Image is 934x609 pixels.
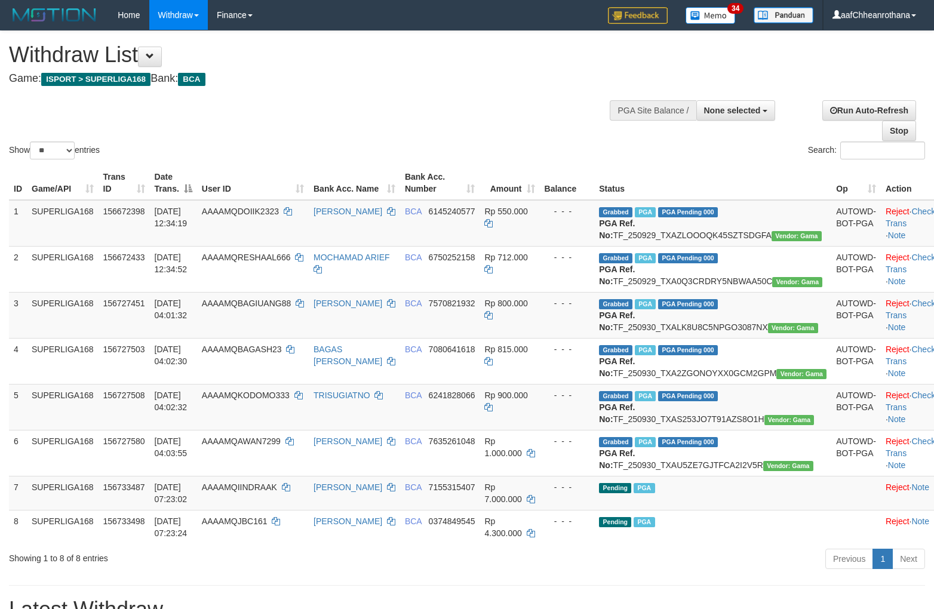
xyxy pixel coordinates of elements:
[155,253,188,274] span: [DATE] 12:34:52
[405,299,422,308] span: BCA
[480,166,539,200] th: Amount: activate to sort column ascending
[886,253,910,262] a: Reject
[594,338,831,384] td: TF_250930_TXA2ZGONOYXX0GCM2GPM
[599,391,632,401] span: Grabbed
[776,369,827,379] span: Vendor URL: https://trx31.1velocity.biz
[429,436,475,446] span: Copy 7635261048 to clipboard
[831,292,881,338] td: AUTOWD-BOT-PGA
[696,100,776,121] button: None selected
[405,390,422,400] span: BCA
[634,483,655,493] span: Marked by aafnonsreyleab
[484,390,527,400] span: Rp 900.000
[484,345,527,354] span: Rp 815.000
[545,515,590,527] div: - - -
[599,448,635,470] b: PGA Ref. No:
[9,476,27,510] td: 7
[155,299,188,320] span: [DATE] 04:01:32
[314,516,382,526] a: [PERSON_NAME]
[405,253,422,262] span: BCA
[764,415,815,425] span: Vendor URL: https://trx31.1velocity.biz
[405,482,422,492] span: BCA
[635,391,656,401] span: Marked by aafchoeunmanni
[103,253,145,262] span: 156672433
[9,200,27,247] td: 1
[9,43,611,67] h1: Withdraw List
[635,437,656,447] span: Marked by aafchoeunmanni
[825,549,873,569] a: Previous
[314,207,382,216] a: [PERSON_NAME]
[610,100,696,121] div: PGA Site Balance /
[886,436,910,446] a: Reject
[41,73,150,86] span: ISPORT > SUPERLIGA168
[888,460,906,470] a: Note
[886,299,910,308] a: Reject
[429,390,475,400] span: Copy 6241828066 to clipboard
[9,510,27,544] td: 8
[888,276,906,286] a: Note
[405,516,422,526] span: BCA
[202,390,290,400] span: AAAAMQKODOMO333
[400,166,480,200] th: Bank Acc. Number: activate to sort column ascending
[754,7,813,23] img: panduan.png
[429,207,475,216] span: Copy 6145240577 to clipboard
[608,7,668,24] img: Feedback.jpg
[704,106,761,115] span: None selected
[599,356,635,378] b: PGA Ref. No:
[484,482,521,504] span: Rp 7.000.000
[27,384,99,430] td: SUPERLIGA168
[635,253,656,263] span: Marked by aafsoycanthlai
[202,345,282,354] span: AAAAMQBAGASH23
[202,516,268,526] span: AAAAMQJBC161
[27,292,99,338] td: SUPERLIGA168
[840,142,925,159] input: Search:
[405,436,422,446] span: BCA
[103,207,145,216] span: 156672398
[599,402,635,424] b: PGA Ref. No:
[27,476,99,510] td: SUPERLIGA168
[658,253,718,263] span: PGA Pending
[594,166,831,200] th: Status
[429,299,475,308] span: Copy 7570821932 to clipboard
[658,299,718,309] span: PGA Pending
[27,338,99,384] td: SUPERLIGA168
[822,100,916,121] a: Run Auto-Refresh
[831,430,881,476] td: AUTOWD-BOT-PGA
[772,277,822,287] span: Vendor URL: https://trx31.1velocity.biz
[545,205,590,217] div: - - -
[768,323,818,333] span: Vendor URL: https://trx31.1velocity.biz
[150,166,197,200] th: Date Trans.: activate to sort column descending
[9,292,27,338] td: 3
[892,549,925,569] a: Next
[309,166,400,200] th: Bank Acc. Name: activate to sort column ascending
[599,483,631,493] span: Pending
[27,246,99,292] td: SUPERLIGA168
[658,437,718,447] span: PGA Pending
[886,390,910,400] a: Reject
[831,338,881,384] td: AUTOWD-BOT-PGA
[594,430,831,476] td: TF_250930_TXAU5ZE7GJTFCA2I2V5R
[484,207,527,216] span: Rp 550.000
[831,246,881,292] td: AUTOWD-BOT-PGA
[727,3,743,14] span: 34
[599,437,632,447] span: Grabbed
[429,516,475,526] span: Copy 0374849545 to clipboard
[886,482,910,492] a: Reject
[178,73,205,86] span: BCA
[594,384,831,430] td: TF_250930_TXAS253JO7T91AZS8O1H
[658,391,718,401] span: PGA Pending
[888,368,906,378] a: Note
[314,482,382,492] a: [PERSON_NAME]
[9,6,100,24] img: MOTION_logo.png
[484,253,527,262] span: Rp 712.000
[202,436,281,446] span: AAAAMQAWAN7299
[202,207,279,216] span: AAAAMQDOIIK2323
[831,166,881,200] th: Op: activate to sort column ascending
[103,390,145,400] span: 156727508
[155,436,188,458] span: [DATE] 04:03:55
[27,510,99,544] td: SUPERLIGA168
[545,297,590,309] div: - - -
[155,482,188,504] span: [DATE] 07:23:02
[635,345,656,355] span: Marked by aafchoeunmanni
[155,516,188,538] span: [DATE] 07:23:24
[484,299,527,308] span: Rp 800.000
